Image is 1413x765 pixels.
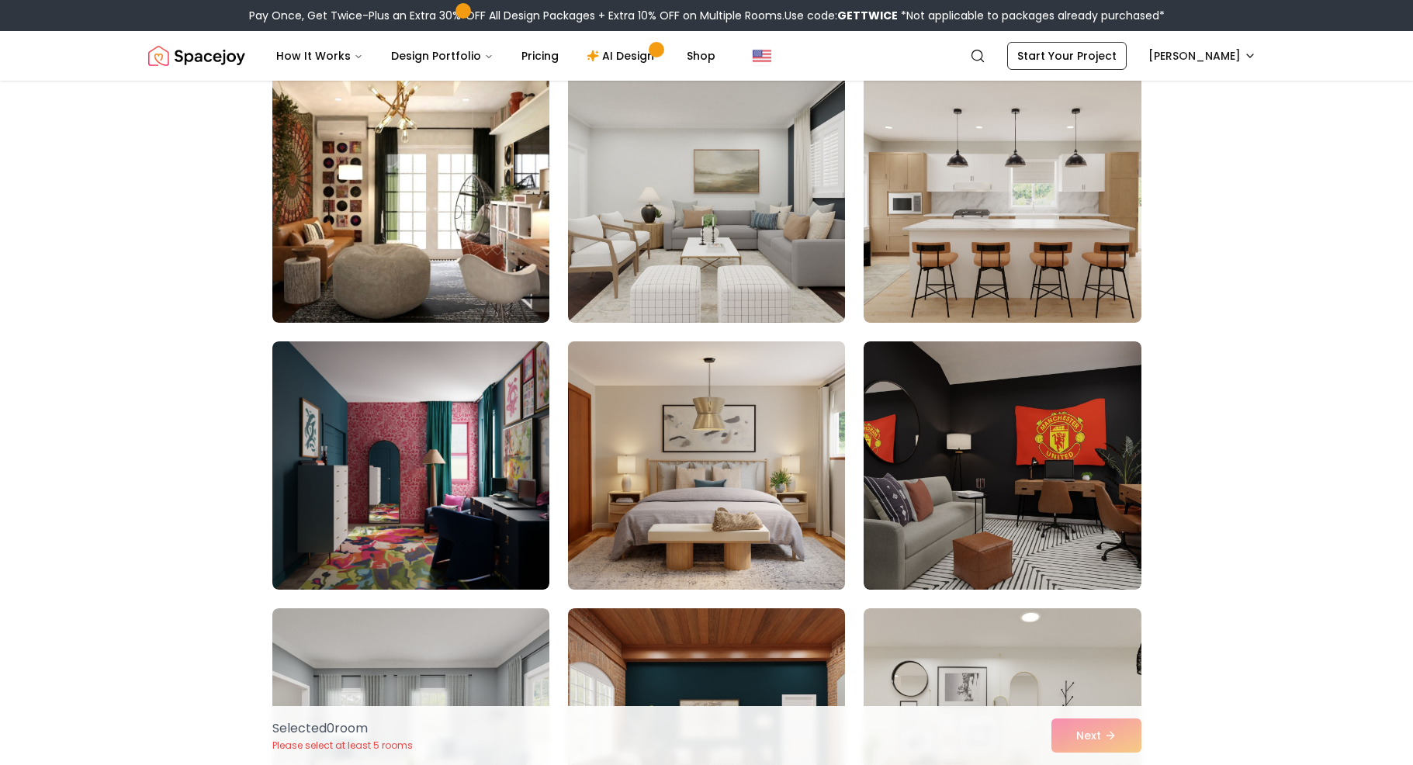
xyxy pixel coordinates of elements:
[837,8,898,23] b: GETTWICE
[272,74,549,323] img: Room room-22
[864,341,1141,590] img: Room room-27
[249,8,1165,23] div: Pay Once, Get Twice-Plus an Extra 30% OFF All Design Packages + Extra 10% OFF on Multiple Rooms.
[272,739,413,752] p: Please select at least 5 rooms
[272,719,413,738] p: Selected 0 room
[1007,42,1127,70] a: Start Your Project
[674,40,728,71] a: Shop
[148,40,245,71] a: Spacejoy
[1139,42,1266,70] button: [PERSON_NAME]
[148,40,245,71] img: Spacejoy Logo
[561,335,852,596] img: Room room-26
[784,8,898,23] span: Use code:
[574,40,671,71] a: AI Design
[264,40,376,71] button: How It Works
[272,341,549,590] img: Room room-25
[264,40,728,71] nav: Main
[753,47,771,65] img: United States
[898,8,1165,23] span: *Not applicable to packages already purchased*
[148,31,1266,81] nav: Global
[379,40,506,71] button: Design Portfolio
[864,74,1141,323] img: Room room-24
[568,74,845,323] img: Room room-23
[509,40,571,71] a: Pricing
